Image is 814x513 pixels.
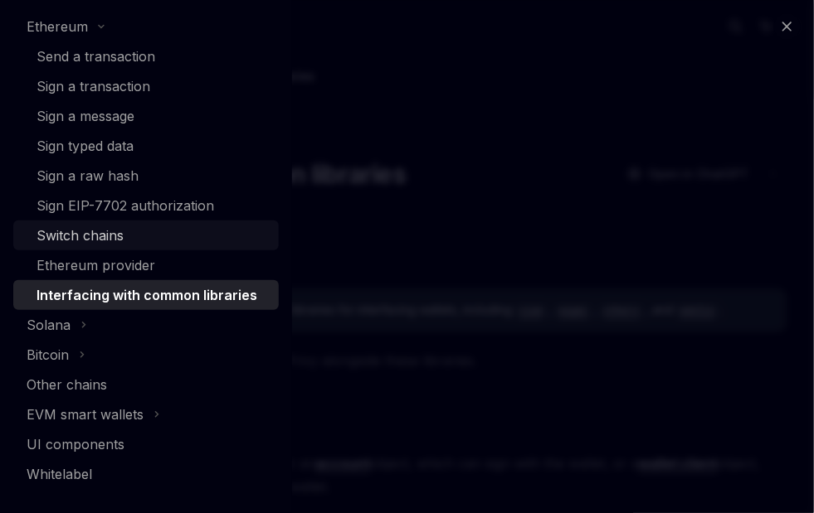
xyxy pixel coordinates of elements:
a: UI components [13,429,279,459]
div: Bitcoin [27,345,69,365]
a: Sign typed data [13,131,279,161]
div: UI components [27,434,124,454]
a: Ethereum provider [13,250,279,280]
div: Sign a raw hash [37,166,139,186]
div: Sign a transaction [37,76,150,96]
div: Ethereum [27,17,88,36]
a: Sign EIP-7702 authorization [13,191,279,220]
div: Whitelabel [27,464,92,484]
div: Switch chains [37,225,124,245]
div: Interfacing with common libraries [37,285,257,305]
a: Sign a transaction [13,71,279,101]
div: Send a transaction [37,46,155,66]
a: Switch chains [13,220,279,250]
div: Sign a message [37,106,134,126]
a: Whitelabel [13,459,279,489]
div: EVM smart wallets [27,404,144,424]
div: Sign EIP-7702 authorization [37,196,214,215]
div: Other chains [27,375,107,394]
a: Interfacing with common libraries [13,280,279,310]
div: Ethereum provider [37,255,155,275]
a: Send a transaction [13,41,279,71]
a: Other chains [13,370,279,399]
div: Sign typed data [37,136,134,156]
a: Sign a message [13,101,279,131]
div: Solana [27,315,71,335]
a: Sign a raw hash [13,161,279,191]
